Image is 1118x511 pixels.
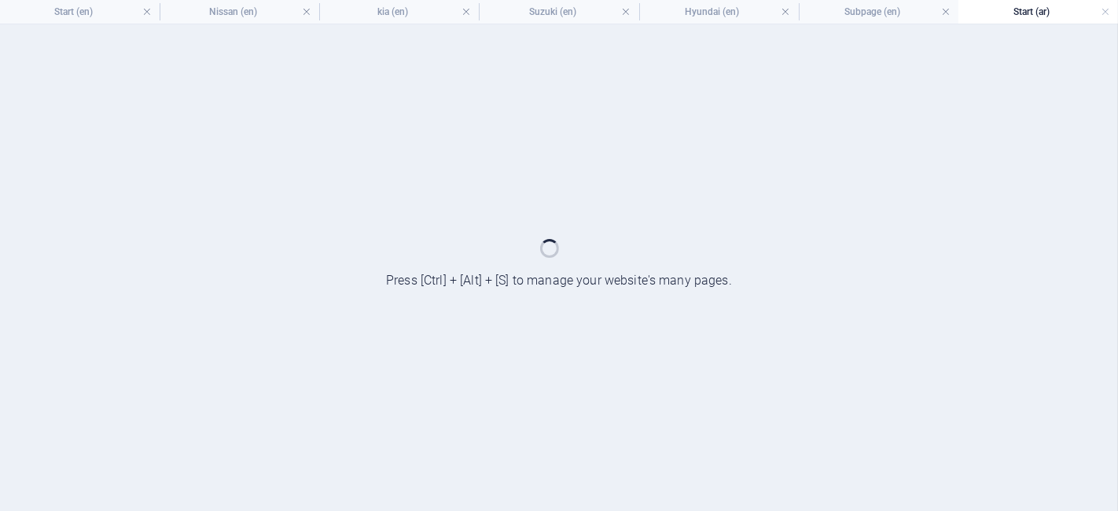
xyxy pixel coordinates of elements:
[160,3,319,20] h4: Nissan (en)
[639,3,799,20] h4: Hyundai (en)
[958,3,1118,20] h4: Start (ar)
[479,3,638,20] h4: Suzuki (en)
[799,3,958,20] h4: Subpage (en)
[319,3,479,20] h4: kia (en)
